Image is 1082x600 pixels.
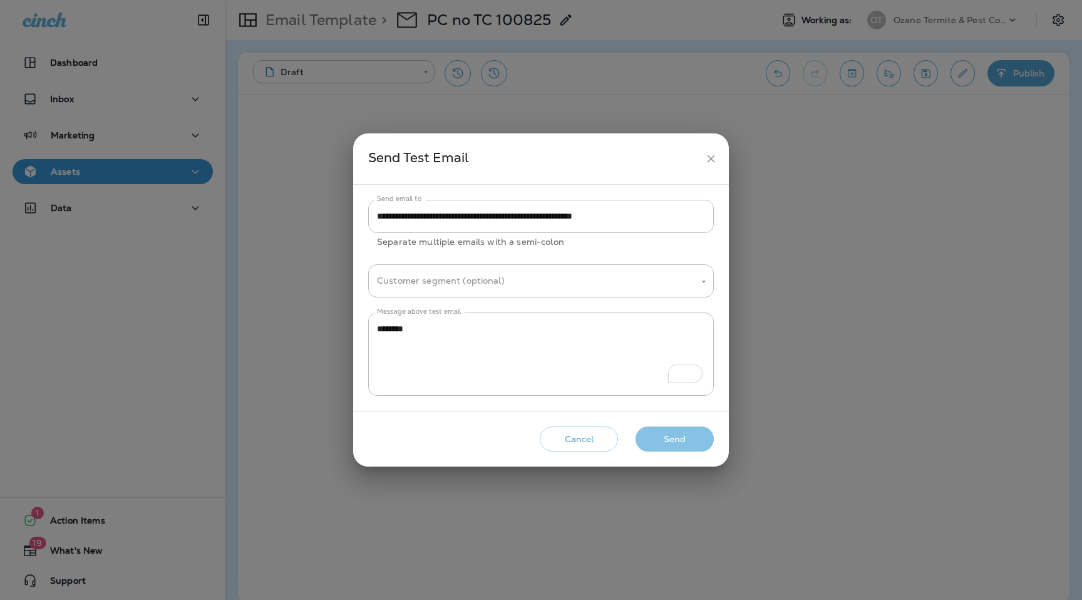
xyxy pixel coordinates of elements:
[368,147,699,170] div: Send Test Email
[377,307,461,316] label: Message above test email
[698,276,709,287] button: Open
[540,427,618,452] button: Cancel
[377,323,705,385] textarea: To enrich screen reader interactions, please activate Accessibility in Grammarly extension settings
[377,235,705,249] p: Separate multiple emails with a semi-colon
[699,147,723,170] button: close
[377,194,421,204] label: Send email to
[636,427,714,452] button: Send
